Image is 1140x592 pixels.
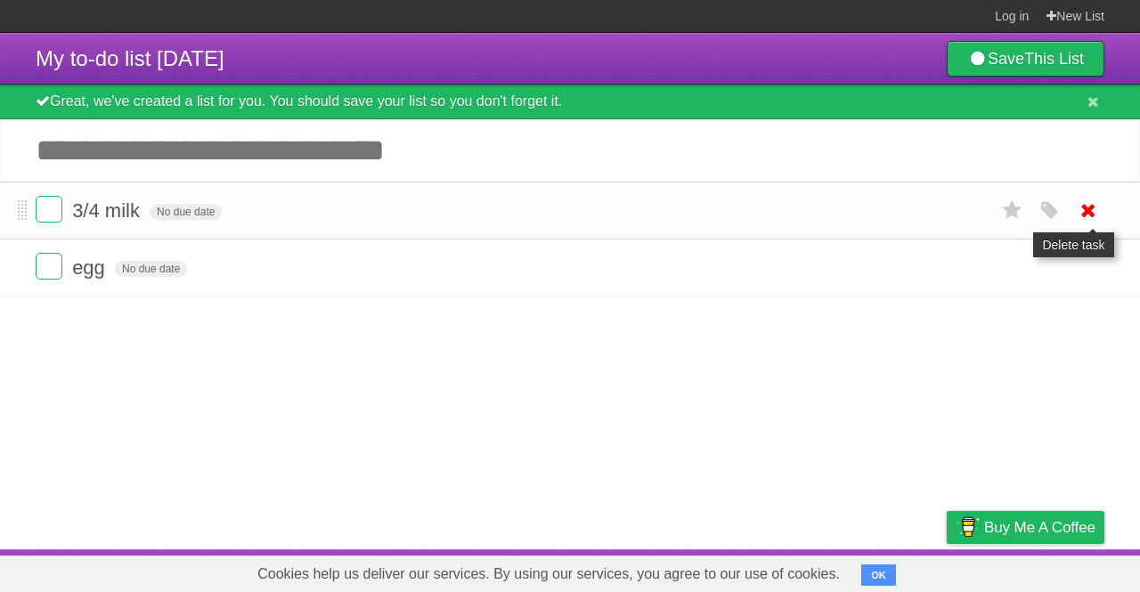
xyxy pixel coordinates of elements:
a: Terms [863,554,902,588]
label: Star task [996,196,1030,225]
a: SaveThis List [947,41,1104,77]
a: Suggest a feature [992,554,1104,588]
span: My to-do list [DATE] [36,46,224,70]
a: Privacy [924,554,970,588]
label: Done [36,196,62,223]
span: egg [72,256,110,279]
a: Buy me a coffee [947,511,1104,544]
span: No due date [150,204,222,220]
span: Cookies help us deliver our services. By using our services, you agree to our use of cookies. [240,556,858,592]
a: Developers [769,554,841,588]
span: Buy me a coffee [984,512,1095,543]
span: No due date [115,261,187,277]
b: This List [1024,50,1084,68]
label: Done [36,253,62,280]
img: Buy me a coffee [956,512,980,542]
button: OK [861,564,896,586]
span: 3/4 milk [72,199,144,222]
a: About [710,554,747,588]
